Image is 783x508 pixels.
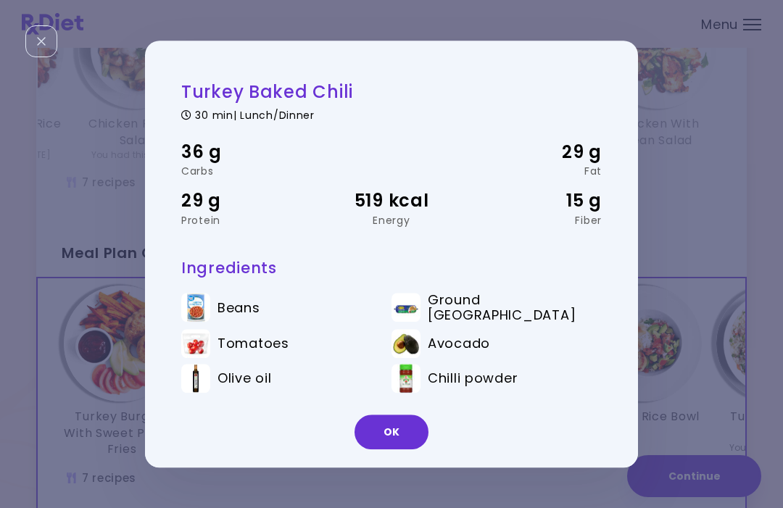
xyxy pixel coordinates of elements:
h2: Turkey Baked Chili [181,80,602,103]
span: Chilli powder [428,370,518,386]
span: Olive oil [217,370,271,386]
span: Avocado [428,336,490,351]
div: 15 g [462,187,602,215]
button: OK [355,415,428,449]
span: Beans [217,300,260,316]
div: Protein [181,215,321,225]
div: Energy [321,215,461,225]
div: Carbs [181,166,321,176]
div: Fiber [462,215,602,225]
div: 29 g [462,138,602,166]
div: Fat [462,166,602,176]
div: 29 g [181,187,321,215]
div: 30 min | Lunch/Dinner [181,107,602,120]
span: Tomatoes [217,336,289,351]
h3: Ingredients [181,258,602,278]
div: 519 kcal [321,187,461,215]
span: Ground [GEOGRAPHIC_DATA] [428,292,581,323]
div: Close [25,25,57,57]
div: 36 g [181,138,321,166]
